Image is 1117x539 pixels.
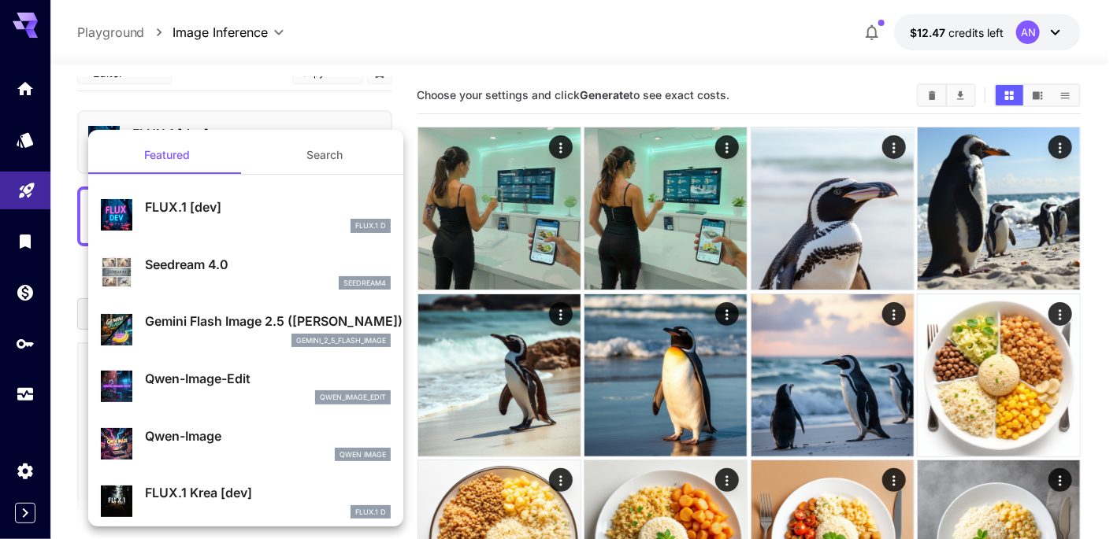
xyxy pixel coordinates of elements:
p: Qwen Image [340,449,386,460]
p: FLUX.1 D [355,220,386,231]
p: seedream4 [343,278,386,289]
p: FLUX.1 D [355,507,386,518]
div: Qwen-ImageQwen Image [101,420,391,468]
p: Qwen-Image-Edit [145,369,391,388]
p: gemini_2_5_flash_image [296,335,386,346]
p: qwen_image_edit [320,392,386,403]
div: FLUX.1 [dev]FLUX.1 D [101,191,391,239]
p: FLUX.1 [dev] [145,198,391,216]
div: FLUX.1 Krea [dev]FLUX.1 D [101,477,391,525]
button: Featured [88,136,246,174]
p: FLUX.1 Krea [dev] [145,483,391,502]
div: Seedream 4.0seedream4 [101,249,391,297]
p: Gemini Flash Image 2.5 ([PERSON_NAME]) [145,312,391,330]
div: Qwen-Image-Editqwen_image_edit [101,363,391,411]
div: Gemini Flash Image 2.5 ([PERSON_NAME])gemini_2_5_flash_image [101,305,391,353]
p: Seedream 4.0 [145,255,391,274]
p: Qwen-Image [145,426,391,445]
button: Search [246,136,403,174]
